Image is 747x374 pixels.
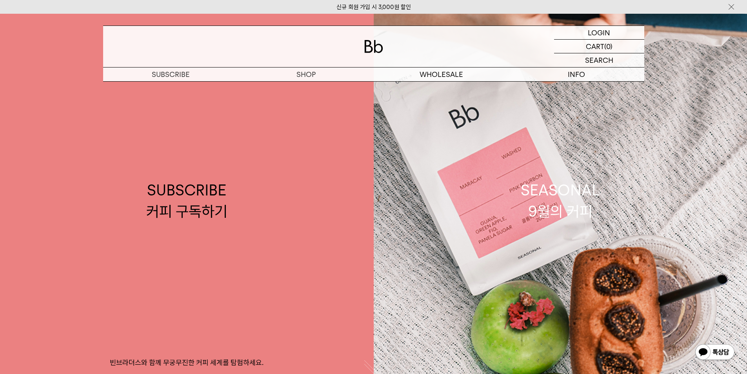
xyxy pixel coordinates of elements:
[364,40,383,53] img: 로고
[588,26,610,39] p: LOGIN
[586,40,604,53] p: CART
[554,40,644,53] a: CART (0)
[554,26,644,40] a: LOGIN
[585,53,613,67] p: SEARCH
[336,4,411,11] a: 신규 회원 가입 시 3,000원 할인
[238,68,374,81] a: SHOP
[694,343,735,362] img: 카카오톡 채널 1:1 채팅 버튼
[604,40,613,53] p: (0)
[103,68,238,81] a: SUBSCRIBE
[521,180,600,221] div: SEASONAL 9월의 커피
[509,68,644,81] p: INFO
[374,68,509,81] p: WHOLESALE
[146,180,227,221] div: SUBSCRIBE 커피 구독하기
